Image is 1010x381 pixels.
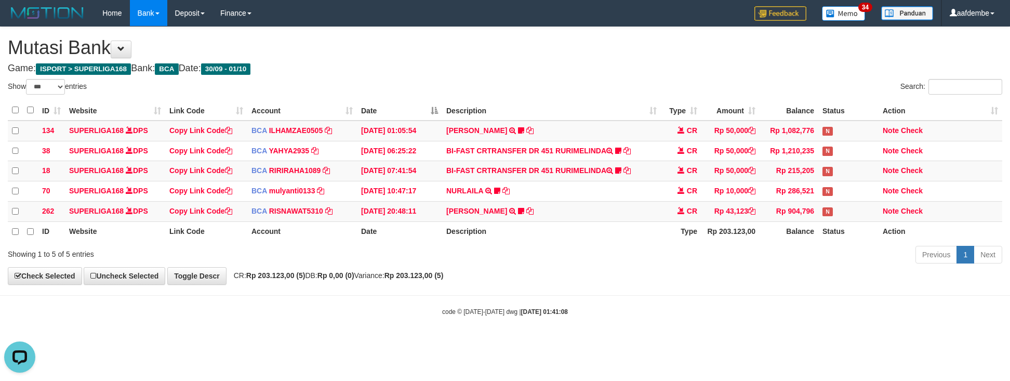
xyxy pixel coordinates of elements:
img: Feedback.jpg [754,6,806,21]
td: DPS [65,202,165,222]
a: Copy ILHAMZAE0505 to clipboard [325,126,332,135]
a: Copy BI-FAST CRTRANSFER DR 451 RURIMELINDA to clipboard [623,166,631,175]
a: [PERSON_NAME] [446,126,507,135]
th: Balance [760,100,818,121]
td: DPS [65,161,165,181]
button: Open LiveChat chat widget [4,4,35,35]
span: BCA [155,63,178,75]
strong: Rp 203.123,00 (5) [384,271,444,280]
th: Website: activate to sort column ascending [65,100,165,121]
span: BCA [251,147,267,155]
th: Action [879,222,1002,242]
a: Copy Link Code [169,187,232,195]
th: Balance [760,222,818,242]
th: Date: activate to sort column descending [357,100,442,121]
a: RIRIRAHA1089 [269,166,321,175]
span: Has Note [822,167,833,176]
span: BCA [251,126,267,135]
span: Has Note [822,187,833,196]
a: Check [901,207,923,215]
a: Copy Link Code [169,207,232,215]
a: 1 [956,246,974,264]
th: ID [38,222,65,242]
span: CR [687,187,697,195]
h1: Mutasi Bank [8,37,1002,58]
a: mulyanti0133 [269,187,315,195]
span: 34 [858,3,872,12]
img: panduan.png [881,6,933,20]
a: Check [901,187,923,195]
a: SUPERLIGA168 [69,207,124,215]
a: YAHYA2935 [269,147,309,155]
a: Note [883,207,899,215]
img: Button%20Memo.svg [822,6,866,21]
select: Showentries [26,79,65,95]
span: 134 [42,126,54,135]
th: Amount: activate to sort column ascending [701,100,760,121]
th: Website [65,222,165,242]
a: Copy YAHYA2935 to clipboard [311,147,318,155]
td: DPS [65,181,165,202]
th: Link Code [165,222,247,242]
td: [DATE] 06:25:22 [357,141,442,161]
td: Rp 1,082,776 [760,121,818,141]
td: Rp 215,205 [760,161,818,181]
a: Copy BI-FAST CRTRANSFER DR 451 RURIMELINDA to clipboard [623,147,631,155]
img: MOTION_logo.png [8,5,87,21]
a: Uncheck Selected [84,267,165,285]
span: 38 [42,147,50,155]
td: BI-FAST CRTRANSFER DR 451 RURIMELINDA [442,161,661,181]
td: Rp 50,000 [701,161,760,181]
th: Action: activate to sort column ascending [879,100,1002,121]
td: Rp 10,000 [701,181,760,202]
span: 30/09 - 01/10 [201,63,251,75]
a: SUPERLIGA168 [69,187,124,195]
th: Account [247,222,357,242]
strong: Rp 0,00 (0) [317,271,354,280]
td: Rp 50,000 [701,121,760,141]
a: Copy RAMADHAN MAULANA J to clipboard [526,126,534,135]
th: Type [661,222,701,242]
a: RISNAWAT5310 [269,207,323,215]
span: BCA [251,166,267,175]
a: Copy Rp 10,000 to clipboard [748,187,755,195]
span: Has Note [822,127,833,136]
span: CR [687,166,697,175]
span: Has Note [822,147,833,155]
td: Rp 43,123 [701,202,760,222]
td: [DATE] 07:41:54 [357,161,442,181]
td: Rp 286,521 [760,181,818,202]
a: Toggle Descr [167,267,227,285]
span: 262 [42,207,54,215]
th: Type: activate to sort column ascending [661,100,701,121]
a: Copy mulyanti0133 to clipboard [317,187,324,195]
td: [DATE] 10:47:17 [357,181,442,202]
a: Check Selected [8,267,82,285]
a: Note [883,126,899,135]
small: code © [DATE]-[DATE] dwg | [442,308,568,316]
span: BCA [251,207,267,215]
th: Description [442,222,661,242]
a: SUPERLIGA168 [69,126,124,135]
th: Account: activate to sort column ascending [247,100,357,121]
label: Show entries [8,79,87,95]
span: CR: DB: Variance: [229,271,444,280]
label: Search: [900,79,1002,95]
a: Note [883,166,899,175]
td: BI-FAST CRTRANSFER DR 451 RURIMELINDA [442,141,661,161]
a: Copy Link Code [169,166,232,175]
a: Note [883,187,899,195]
a: Note [883,147,899,155]
input: Search: [928,79,1002,95]
a: Copy Link Code [169,126,232,135]
span: BCA [251,187,267,195]
td: [DATE] 01:05:54 [357,121,442,141]
a: Next [974,246,1002,264]
th: Rp 203.123,00 [701,222,760,242]
strong: [DATE] 01:41:08 [521,308,568,316]
h4: Game: Bank: Date: [8,63,1002,74]
a: Copy RISNAWAT5310 to clipboard [325,207,333,215]
span: CR [687,207,697,215]
th: Description: activate to sort column ascending [442,100,661,121]
a: Copy YOSI EFENDI to clipboard [526,207,534,215]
